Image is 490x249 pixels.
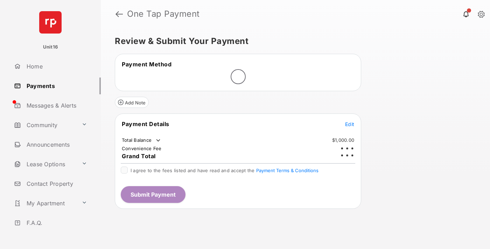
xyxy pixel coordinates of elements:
[332,137,355,143] td: $1,000.00
[11,156,79,173] a: Lease Options
[121,186,185,203] button: Submit Payment
[11,78,101,94] a: Payments
[256,168,318,173] button: I agree to the fees listed and have read and accept the
[345,121,354,127] span: Edit
[11,175,101,192] a: Contact Property
[122,120,169,127] span: Payment Details
[131,168,318,173] span: I agree to the fees listed and have read and accept the
[115,97,149,108] button: Add Note
[122,153,156,160] span: Grand Total
[115,37,470,45] h5: Review & Submit Your Payment
[11,58,101,75] a: Home
[11,136,101,153] a: Announcements
[11,97,101,114] a: Messages & Alerts
[39,11,62,34] img: svg+xml;base64,PHN2ZyB4bWxucz0iaHR0cDovL3d3dy53My5vcmcvMjAwMC9zdmciIHdpZHRoPSI2NCIgaGVpZ2h0PSI2NC...
[121,145,162,152] td: Convenience Fee
[122,61,171,68] span: Payment Method
[345,120,354,127] button: Edit
[11,214,101,231] a: F.A.Q.
[121,137,162,144] td: Total Balance
[11,195,79,212] a: My Apartment
[11,117,79,133] a: Community
[43,44,58,51] p: Unit16
[127,10,200,18] strong: One Tap Payment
